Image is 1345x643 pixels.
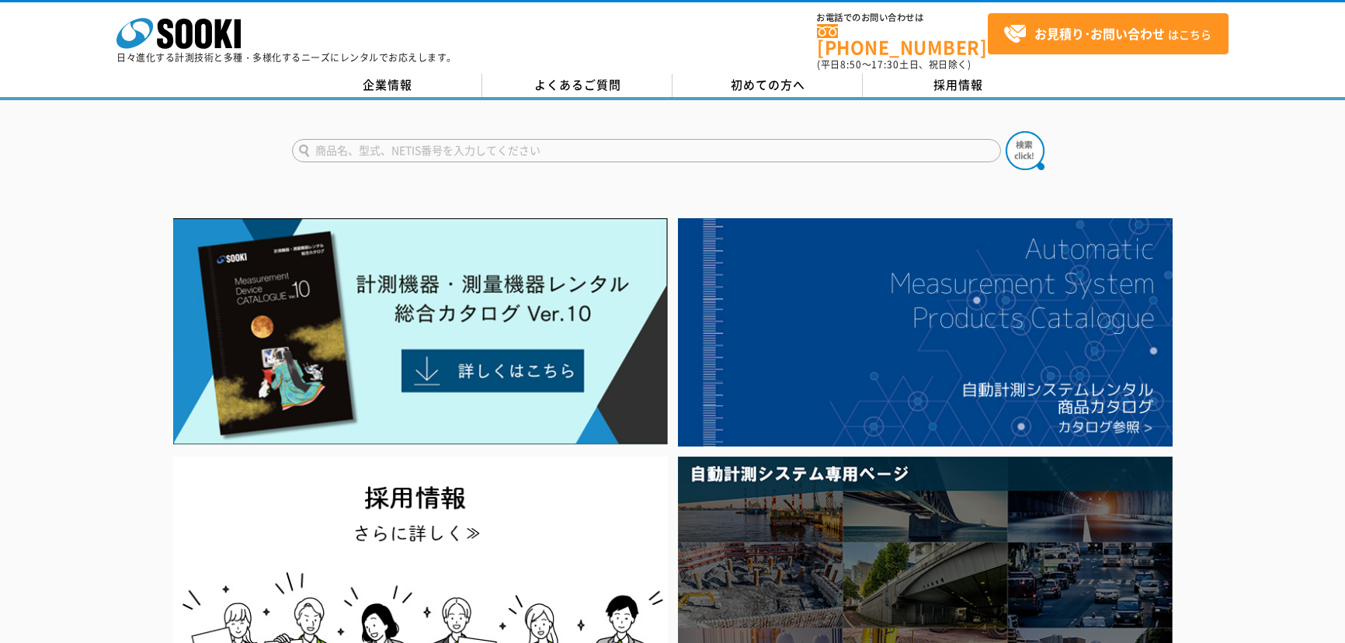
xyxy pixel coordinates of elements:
[1006,131,1044,170] img: btn_search.png
[871,57,899,71] span: 17:30
[863,74,1053,97] a: 採用情報
[116,53,457,62] p: 日々進化する計測技術と多種・多様化するニーズにレンタルでお応えします。
[672,74,863,97] a: 初めての方へ
[482,74,672,97] a: よくあるご質問
[840,57,862,71] span: 8:50
[817,57,971,71] span: (平日 ～ 土日、祝日除く)
[173,218,668,445] img: Catalog Ver10
[988,13,1229,54] a: お見積り･お問い合わせはこちら
[1034,24,1165,43] strong: お見積り･お問い合わせ
[292,74,482,97] a: 企業情報
[1003,23,1211,46] span: はこちら
[292,139,1001,162] input: 商品名、型式、NETIS番号を入力してください
[817,13,988,23] span: お電話でのお問い合わせは
[817,24,988,56] a: [PHONE_NUMBER]
[731,76,805,93] span: 初めての方へ
[678,218,1173,447] img: 自動計測システムカタログ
